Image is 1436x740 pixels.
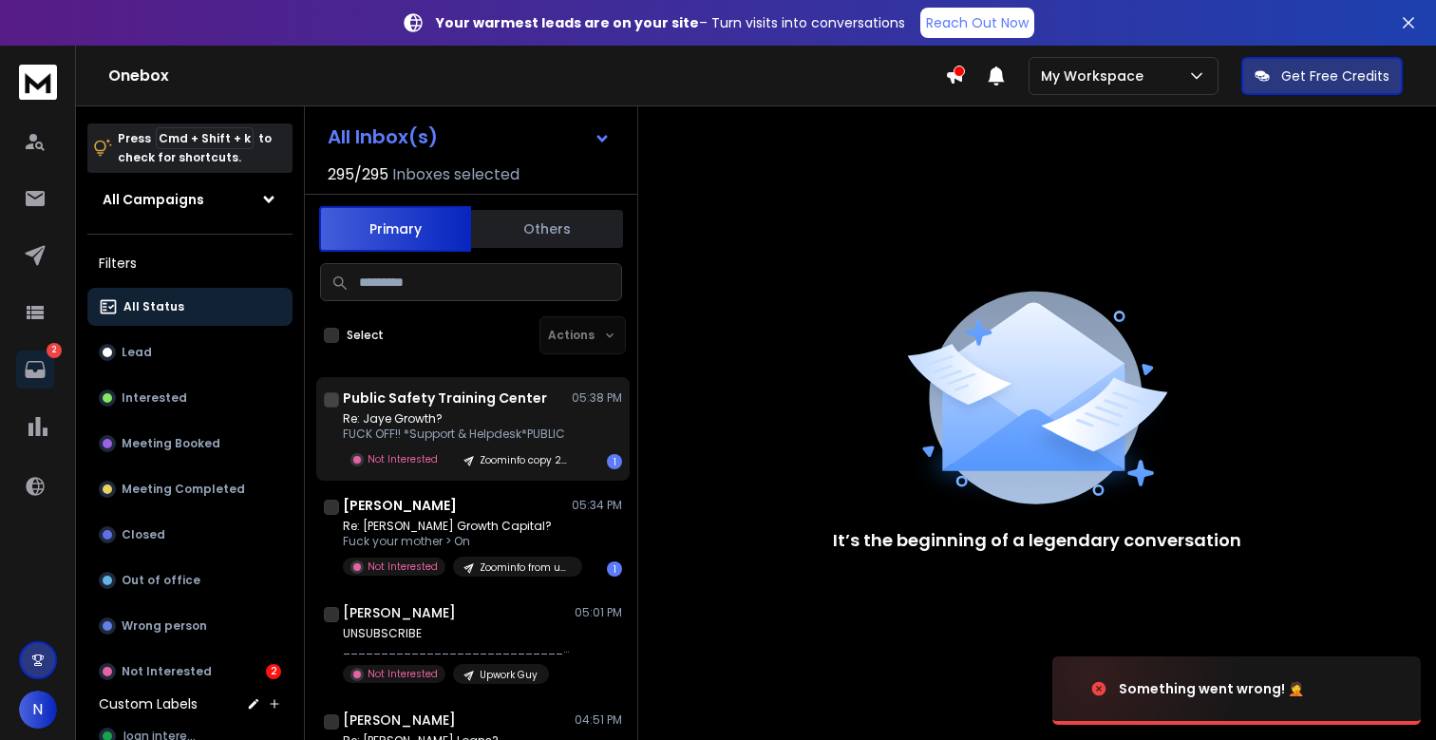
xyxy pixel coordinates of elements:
strong: Your warmest leads are on your site [436,13,699,32]
button: Not Interested2 [87,653,293,691]
button: N [19,691,57,729]
p: Press to check for shortcuts. [118,129,272,167]
button: Out of office [87,561,293,599]
p: Closed [122,527,165,542]
img: image [1052,637,1242,740]
button: Meeting Booked [87,425,293,463]
div: Something went wrong! 🤦 [1119,679,1304,698]
button: All Status [87,288,293,326]
p: Out of office [122,573,200,588]
p: Interested [122,390,187,406]
p: Not Interested [368,560,438,574]
h1: All Campaigns [103,190,204,209]
h1: [PERSON_NAME] [343,603,456,622]
p: Not Interested [368,452,438,466]
p: 05:01 PM [575,605,622,620]
p: All Status [123,299,184,314]
p: Fuck your mother > On [343,534,571,549]
p: 05:34 PM [572,498,622,513]
button: Others [471,208,623,250]
button: Meeting Completed [87,470,293,508]
p: Wrong person [122,618,207,634]
p: ________________________________ From: [PERSON_NAME] Sent: [343,641,571,656]
label: Select [347,328,384,343]
button: Get Free Credits [1241,57,1403,95]
a: 2 [16,351,54,389]
span: 295 / 295 [328,163,388,186]
p: Upwork Guy [480,668,538,682]
button: All Campaigns [87,180,293,218]
button: Lead [87,333,293,371]
p: Reach Out Now [926,13,1029,32]
div: 1 [607,561,622,577]
h1: [PERSON_NAME] [343,711,456,730]
p: Get Free Credits [1281,66,1389,85]
img: logo [19,65,57,100]
button: Interested [87,379,293,417]
p: – Turn visits into conversations [436,13,905,32]
button: Wrong person [87,607,293,645]
h3: Inboxes selected [392,163,520,186]
div: 2 [266,664,281,679]
p: 04:51 PM [575,712,622,728]
p: Not Interested [122,664,212,679]
h3: Custom Labels [99,694,198,713]
button: Primary [319,206,471,252]
p: Zoominfo copy 230k [480,453,571,467]
p: Meeting Booked [122,436,220,451]
h1: All Inbox(s) [328,127,438,146]
h1: Public Safety Training Center [343,389,547,408]
p: 05:38 PM [572,390,622,406]
p: Not Interested [368,667,438,681]
p: Meeting Completed [122,482,245,497]
p: 2 [47,343,62,358]
h3: Filters [87,250,293,276]
span: Cmd + Shift + k [156,127,254,149]
h1: Onebox [108,65,945,87]
p: My Workspace [1041,66,1151,85]
p: Zoominfo from upwork guy maybe its a scam who knows [480,560,571,575]
button: Closed [87,516,293,554]
p: Lead [122,345,152,360]
p: FUCK OFF!! *Support & Helpdesk*PUBLIC [343,427,571,442]
h1: [PERSON_NAME] [343,496,457,515]
p: Re: [PERSON_NAME] Growth Capital? [343,519,571,534]
button: All Inbox(s) [312,118,626,156]
p: UNSUBSCRIBE [343,626,571,641]
div: 1 [607,454,622,469]
p: It’s the beginning of a legendary conversation [833,527,1241,554]
p: Re: Jaye Growth? [343,411,571,427]
a: Reach Out Now [920,8,1034,38]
